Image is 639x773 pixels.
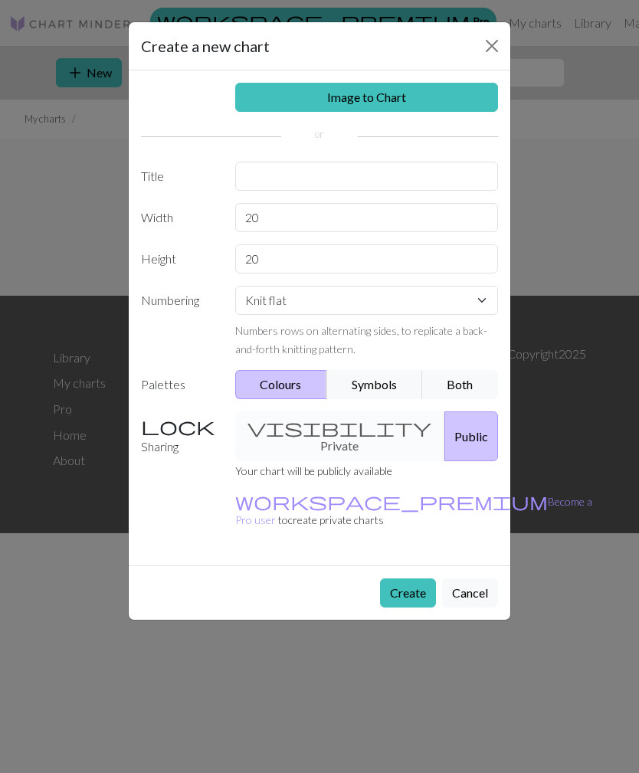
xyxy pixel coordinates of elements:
[141,34,270,57] h5: Create a new chart
[235,495,592,526] a: Become a Pro user
[235,324,487,355] small: Numbers rows on alternating sides, to replicate a back-and-forth knitting pattern.
[442,578,498,608] button: Cancel
[132,411,226,461] label: Sharing
[132,370,226,399] label: Palettes
[422,370,499,399] button: Both
[132,244,226,273] label: Height
[235,495,592,526] small: to create private charts
[235,464,392,477] small: Your chart will be publicly available
[132,203,226,232] label: Width
[480,34,504,58] button: Close
[132,286,226,358] label: Numbering
[132,162,226,191] label: Title
[235,370,328,399] button: Colours
[380,578,436,608] button: Create
[326,370,423,399] button: Symbols
[235,83,499,112] a: Image to Chart
[444,411,498,461] button: Public
[235,490,548,512] span: workspace_premium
